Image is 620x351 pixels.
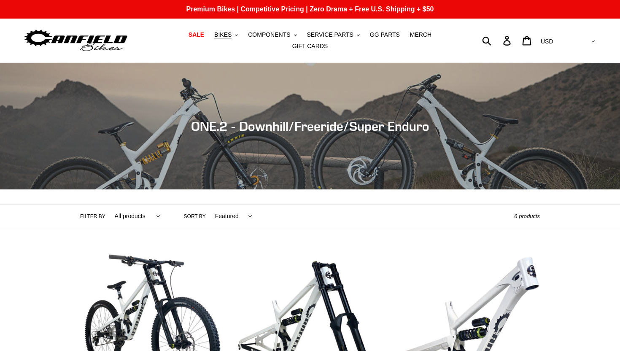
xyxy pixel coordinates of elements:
[410,31,431,38] span: MERCH
[23,27,129,54] img: Canfield Bikes
[210,29,242,40] button: BIKES
[214,31,232,38] span: BIKES
[487,31,508,50] input: Search
[80,213,105,220] label: Filter by
[189,31,204,38] span: SALE
[184,29,208,40] a: SALE
[302,29,364,40] button: SERVICE PARTS
[406,29,436,40] a: MERCH
[514,213,540,219] span: 6 products
[191,119,429,134] span: ONE.2 - Downhill/Freeride/Super Enduro
[184,213,206,220] label: Sort by
[292,43,328,50] span: GIFT CARDS
[248,31,290,38] span: COMPONENTS
[370,31,400,38] span: GG PARTS
[244,29,301,40] button: COMPONENTS
[366,29,404,40] a: GG PARTS
[307,31,353,38] span: SERVICE PARTS
[288,40,332,52] a: GIFT CARDS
